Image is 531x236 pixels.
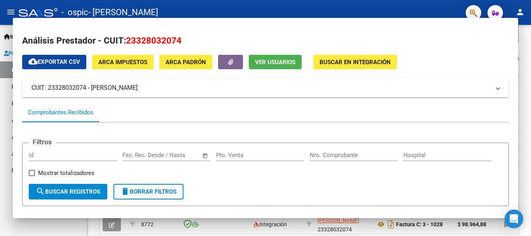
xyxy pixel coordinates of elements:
[141,221,154,227] span: 8772
[22,34,509,47] h2: Análisis Prestador - CUIT:
[126,35,182,45] span: 23328032074
[36,187,45,196] mat-icon: search
[61,4,88,21] span: - ospic
[254,221,287,227] span: Integración
[6,7,16,17] mat-icon: menu
[22,55,86,69] button: Exportar CSV
[504,221,520,227] span: [DATE]
[31,83,490,93] mat-panel-title: CUIT: 23328032074 - [PERSON_NAME]
[28,58,80,65] span: Exportar CSV
[121,188,176,195] span: Borrar Filtros
[28,108,94,117] div: Comprobantes Recibidos
[121,187,130,196] mat-icon: delete
[4,32,24,41] span: Inicio
[255,59,295,66] span: Ver Usuarios
[161,152,199,159] input: Fecha fin
[386,218,396,231] i: Descargar documento
[313,55,397,69] button: Buscar en Integración
[122,152,154,159] input: Fecha inicio
[36,188,100,195] span: Buscar Registros
[320,59,391,66] span: Buscar en Integración
[249,55,302,69] button: Ver Usuarios
[159,55,212,69] button: ARCA Padrón
[166,59,206,66] span: ARCA Padrón
[505,210,523,228] div: Open Intercom Messenger
[38,168,94,178] span: Mostrar totalizadores
[92,55,154,69] button: ARCA Impuestos
[458,221,486,227] strong: $ 98.964,88
[515,7,525,17] mat-icon: person
[22,79,509,97] mat-expansion-panel-header: CUIT: 23328032074 - [PERSON_NAME]
[114,184,183,199] button: Borrar Filtros
[28,57,38,66] mat-icon: cloud_download
[318,217,359,224] span: [PERSON_NAME]
[201,151,210,160] button: Open calendar
[318,216,370,233] div: 23328032074
[4,49,75,58] span: Prestadores / Proveedores
[396,221,443,227] strong: Factura C: 3 - 1028
[29,137,56,147] h3: Filtros
[29,184,107,199] button: Buscar Registros
[98,59,147,66] span: ARCA Impuestos
[88,4,158,21] span: - [PERSON_NAME]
